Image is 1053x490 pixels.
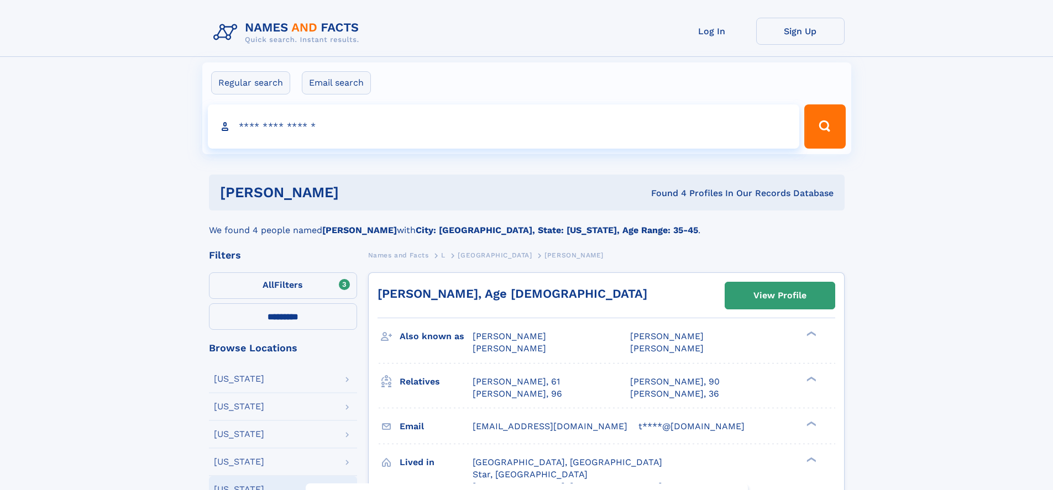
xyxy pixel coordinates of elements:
[209,250,357,260] div: Filters
[220,186,495,199] h1: [PERSON_NAME]
[458,251,532,259] span: [GEOGRAPHIC_DATA]
[473,457,662,467] span: [GEOGRAPHIC_DATA], [GEOGRAPHIC_DATA]
[214,457,264,466] div: [US_STATE]
[473,343,546,354] span: [PERSON_NAME]
[209,210,845,237] div: We found 4 people named with .
[458,248,532,262] a: [GEOGRAPHIC_DATA]
[302,71,371,94] label: Email search
[214,375,264,383] div: [US_STATE]
[400,327,473,346] h3: Also known as
[753,283,806,308] div: View Profile
[209,18,368,48] img: Logo Names and Facts
[322,225,397,235] b: [PERSON_NAME]
[400,453,473,472] h3: Lived in
[804,330,817,338] div: ❯
[630,331,704,341] span: [PERSON_NAME]
[211,71,290,94] label: Regular search
[473,469,588,480] span: Star, [GEOGRAPHIC_DATA]
[630,388,719,400] a: [PERSON_NAME], 36
[209,272,357,299] label: Filters
[544,251,604,259] span: [PERSON_NAME]
[214,402,264,411] div: [US_STATE]
[668,18,756,45] a: Log In
[804,420,817,427] div: ❯
[378,287,647,301] a: [PERSON_NAME], Age [DEMOGRAPHIC_DATA]
[214,430,264,439] div: [US_STATE]
[208,104,800,149] input: search input
[473,331,546,341] span: [PERSON_NAME]
[416,225,698,235] b: City: [GEOGRAPHIC_DATA], State: [US_STATE], Age Range: 35-45
[400,417,473,436] h3: Email
[630,376,720,388] a: [PERSON_NAME], 90
[756,18,845,45] a: Sign Up
[630,343,704,354] span: [PERSON_NAME]
[804,375,817,382] div: ❯
[368,248,429,262] a: Names and Facts
[263,280,274,290] span: All
[804,104,845,149] button: Search Button
[473,376,560,388] a: [PERSON_NAME], 61
[804,456,817,463] div: ❯
[441,248,446,262] a: L
[473,421,627,431] span: [EMAIL_ADDRESS][DOMAIN_NAME]
[209,343,357,353] div: Browse Locations
[441,251,446,259] span: L
[725,282,835,309] a: View Profile
[400,372,473,391] h3: Relatives
[473,388,562,400] a: [PERSON_NAME], 96
[495,187,834,199] div: Found 4 Profiles In Our Records Database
